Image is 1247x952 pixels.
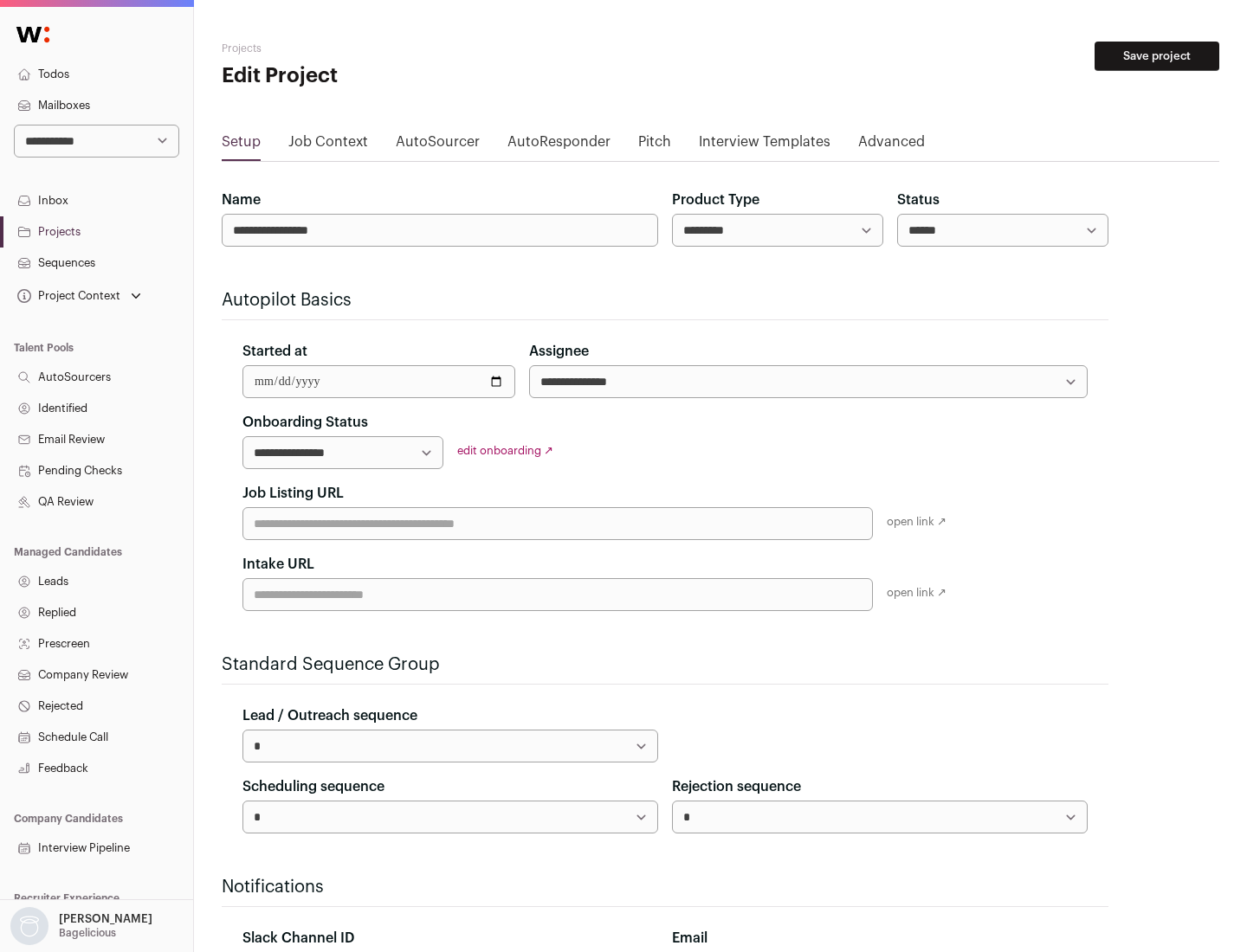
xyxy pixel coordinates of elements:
[507,132,611,159] a: AutoResponder
[222,62,554,90] h1: Edit Project
[14,284,145,308] button: Open dropdown
[7,907,156,945] button: Open dropdown
[7,17,59,52] img: Wellfound
[222,190,261,210] label: Name
[242,412,368,433] label: Onboarding Status
[699,132,830,159] a: Interview Templates
[672,776,801,797] label: Rejection sequence
[858,132,925,159] a: Advanced
[59,912,152,926] p: [PERSON_NAME]
[242,341,307,362] label: Started at
[672,928,1088,949] div: Email
[672,190,759,210] label: Product Type
[638,132,671,159] a: Pitch
[242,554,314,575] label: Intake URL
[222,42,554,55] h2: Projects
[529,341,589,362] label: Assignee
[59,926,116,940] p: Bagelicious
[222,875,1108,899] h2: Notifications
[457,445,553,456] a: edit onboarding ↗
[242,483,344,504] label: Job Listing URL
[222,653,1108,677] h2: Standard Sequence Group
[10,907,48,945] img: nopic.png
[222,132,261,159] a: Setup
[222,288,1108,312] h2: Autopilot Basics
[14,289,120,303] div: Project Context
[242,705,417,726] label: Lead / Outreach sequence
[396,132,480,159] a: AutoSourcer
[242,776,384,797] label: Scheduling sequence
[288,132,368,159] a: Job Context
[1095,42,1219,71] button: Save project
[897,190,940,210] label: Status
[242,928,354,949] label: Slack Channel ID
